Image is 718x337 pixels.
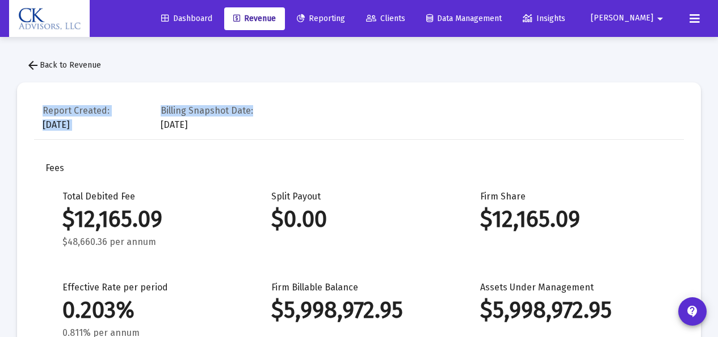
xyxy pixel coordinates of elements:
a: Dashboard [152,7,221,30]
div: [DATE] [43,102,110,131]
div: [DATE] [161,102,253,131]
div: Split Payout [271,191,446,248]
div: Firm Share [480,191,655,248]
div: $12,165.09 [480,214,655,225]
div: $48,660.36 per annum [62,236,237,248]
span: [PERSON_NAME] [591,14,653,23]
div: Billing Snapshot Date: [161,105,253,117]
div: Report Created: [43,105,110,117]
a: Clients [357,7,414,30]
mat-icon: arrow_drop_down [653,7,667,30]
a: Insights [514,7,574,30]
img: Dashboard [18,7,81,30]
span: Back to Revenue [26,60,101,70]
div: 0.203% [62,305,237,316]
button: [PERSON_NAME] [577,7,681,30]
div: $12,165.09 [62,214,237,225]
span: Revenue [233,14,276,23]
button: Back to Revenue [17,54,110,77]
span: Dashboard [161,14,212,23]
span: Data Management [426,14,502,23]
span: Clients [366,14,405,23]
div: $0.00 [271,214,446,225]
div: Fees [45,163,673,174]
a: Reporting [288,7,354,30]
a: Revenue [224,7,285,30]
div: $5,998,972.95 [480,305,655,316]
div: $5,998,972.95 [271,305,446,316]
mat-icon: contact_support [686,305,699,318]
a: Data Management [417,7,511,30]
span: Reporting [297,14,345,23]
span: Insights [523,14,565,23]
div: Total Debited Fee [62,191,237,248]
mat-icon: arrow_back [26,59,40,72]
